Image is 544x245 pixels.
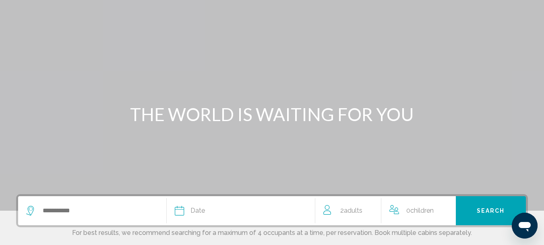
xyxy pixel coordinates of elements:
[340,205,362,216] span: 2
[16,227,528,237] p: For best results, we recommend searching for a maximum of 4 occupants at a time, per reservation....
[477,208,505,214] span: Search
[512,213,538,239] iframe: Button to launch messaging window
[410,207,434,214] span: Children
[175,196,315,225] button: Date
[344,207,362,214] span: Adults
[190,205,205,216] span: Date
[18,196,526,225] div: Search widget
[406,205,434,216] span: 0
[456,196,526,225] button: Search
[315,196,456,225] button: Travelers: 2 adults, 0 children
[121,104,423,125] h1: THE WORLD IS WAITING FOR YOU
